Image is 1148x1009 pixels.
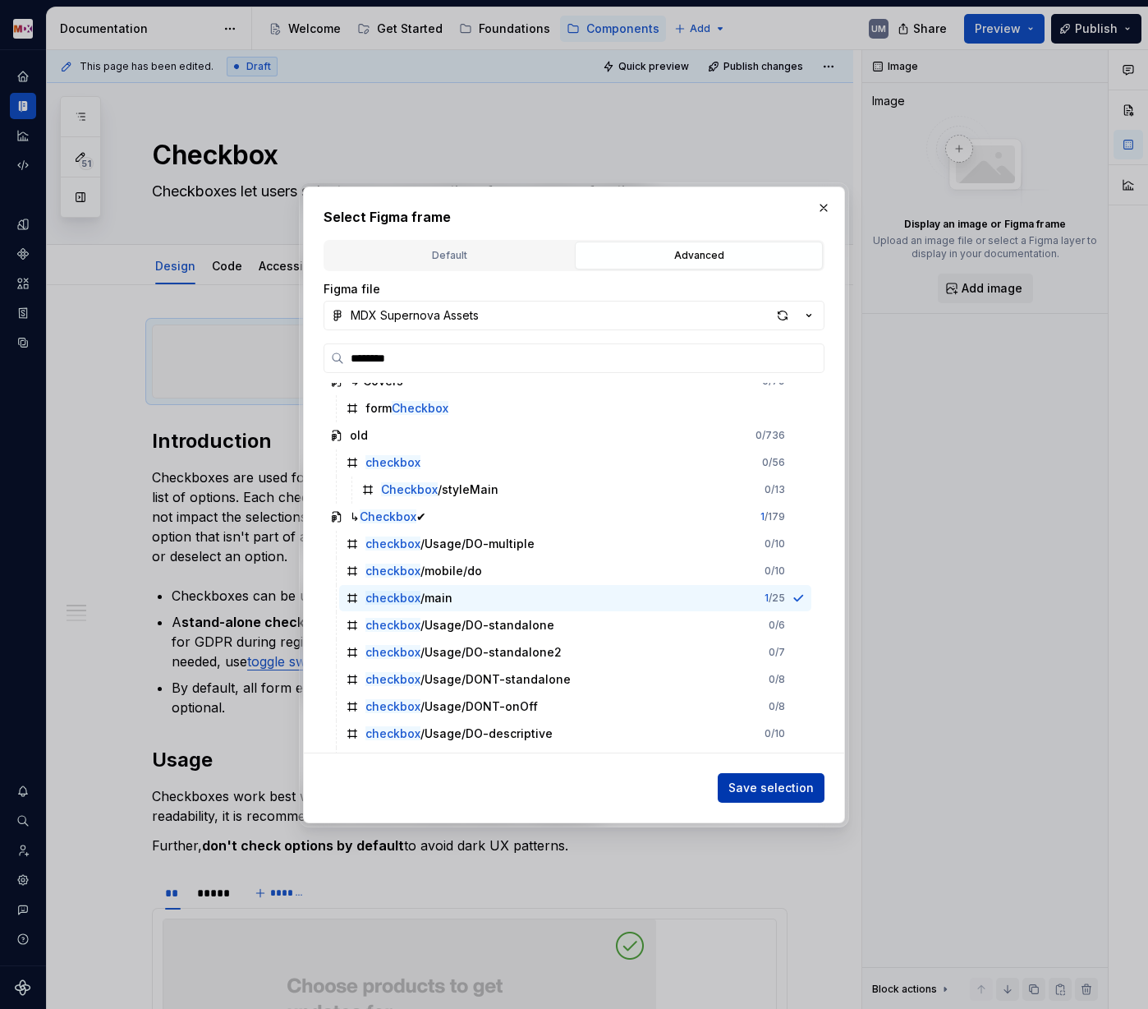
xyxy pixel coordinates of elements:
[762,456,785,469] div: 0 / 56
[769,673,785,686] div: 0 / 8
[392,401,448,415] mark: Checkbox
[324,281,380,297] label: Figma file
[765,727,785,740] div: 0 / 10
[765,483,785,496] div: 0 / 13
[365,537,420,551] mark: checkbox
[765,537,785,551] div: 0 / 10
[365,644,562,661] div: /Usage/DO-standalone2
[365,564,420,578] mark: checkbox
[365,698,538,715] div: /Usage/DONT-onOff
[365,672,420,686] mark: checkbox
[324,207,824,227] h2: Select Figma frame
[365,699,420,713] mark: checkbox
[331,247,567,264] div: Default
[769,619,785,632] div: 0 / 6
[365,726,420,740] mark: checkbox
[324,301,824,330] button: MDX Supernova Assets
[365,590,452,606] div: /main
[365,400,448,417] div: form
[718,773,824,803] button: Save selection
[769,646,785,659] div: 0 / 7
[365,618,420,632] mark: checkbox
[765,592,769,604] span: 1
[765,564,785,578] div: 0 / 10
[769,700,785,713] div: 0 / 8
[765,592,785,605] div: / 25
[351,307,479,324] div: MDX Supernova Assets
[365,617,554,634] div: /Usage/DO-standalone
[365,591,420,605] mark: checkbox
[381,482,438,496] mark: Checkbox
[365,455,420,469] mark: checkbox
[381,481,498,498] div: /styleMain
[365,563,482,579] div: /mobile/do
[760,510,765,523] span: 1
[350,427,368,444] div: old
[581,247,817,264] div: Advanced
[365,645,420,659] mark: checkbox
[350,509,426,525] div: ↳ ✔
[728,780,814,796] span: Save selection
[360,509,416,523] mark: Checkbox
[365,726,553,742] div: /Usage/DO-descriptive
[760,510,785,523] div: / 179
[365,671,571,688] div: /Usage/DONT-standalone
[755,429,785,442] div: 0 / 736
[365,536,535,552] div: /Usage/DO-multiple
